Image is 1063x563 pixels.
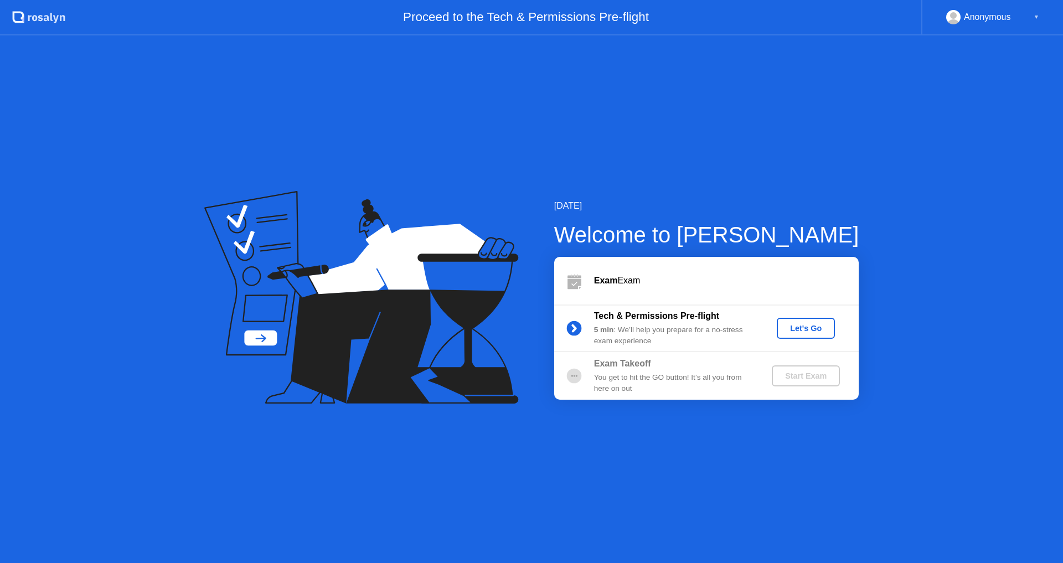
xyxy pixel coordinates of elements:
div: Anonymous [964,10,1011,24]
div: Start Exam [776,371,835,380]
div: Exam [594,274,859,287]
button: Let's Go [777,318,835,339]
b: Exam Takeoff [594,359,651,368]
div: You get to hit the GO button! It’s all you from here on out [594,372,754,395]
div: ▼ [1034,10,1039,24]
div: : We’ll help you prepare for a no-stress exam experience [594,324,754,347]
div: Welcome to [PERSON_NAME] [554,218,859,251]
button: Start Exam [772,365,840,386]
div: [DATE] [554,199,859,213]
b: Exam [594,276,618,285]
div: Let's Go [781,324,830,333]
b: Tech & Permissions Pre-flight [594,311,719,321]
b: 5 min [594,326,614,334]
